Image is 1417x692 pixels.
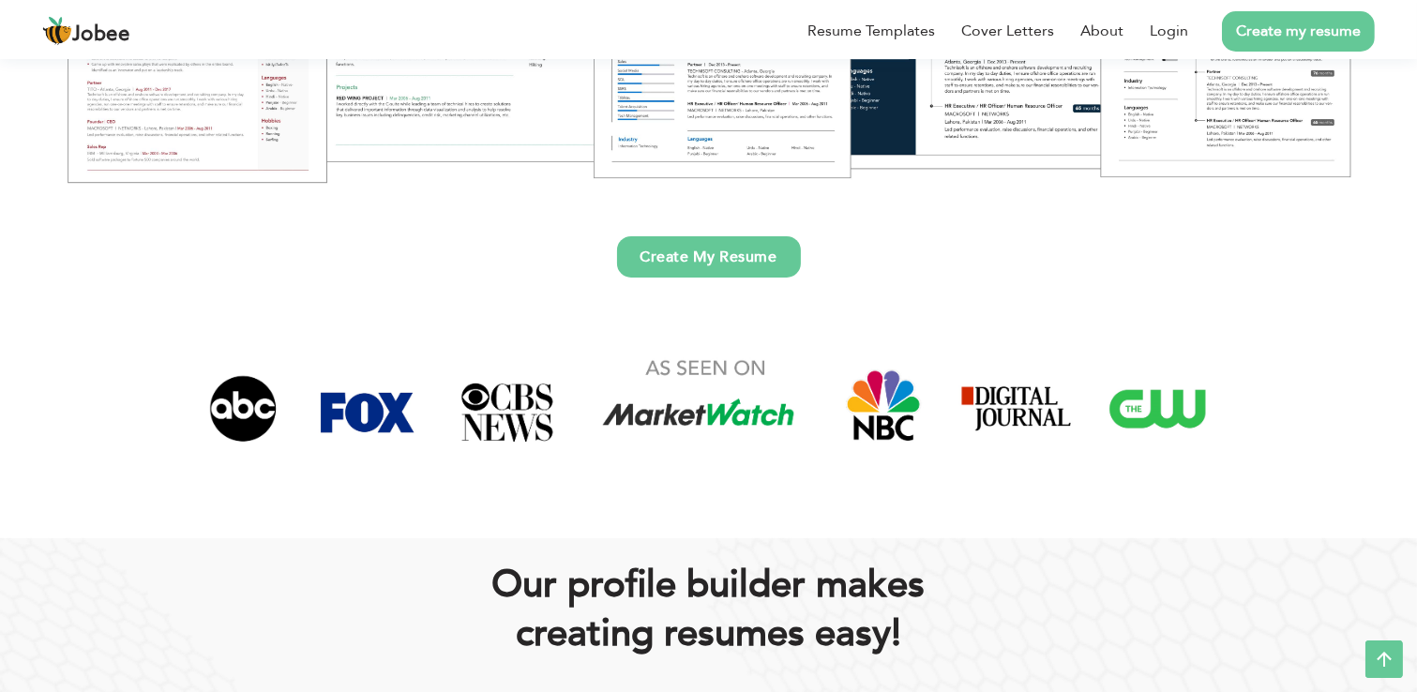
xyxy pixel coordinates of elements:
[1150,20,1188,42] a: Login
[72,24,130,45] span: Jobee
[807,20,935,42] a: Resume Templates
[42,16,72,46] img: jobee.io
[42,16,130,46] a: Jobee
[1222,11,1375,52] a: Create my resume
[617,236,801,278] a: Create My Resume
[961,20,1054,42] a: Cover Letters
[203,561,1215,658] h2: Our proﬁle builder makes creating resumes easy!
[1080,20,1123,42] a: About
